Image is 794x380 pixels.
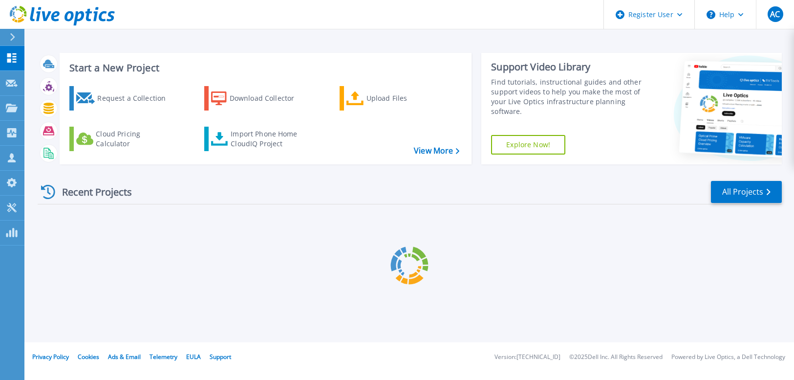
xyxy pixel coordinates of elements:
[150,353,177,361] a: Telemetry
[671,354,785,360] li: Powered by Live Optics, a Dell Technology
[770,10,780,18] span: AC
[210,353,231,361] a: Support
[340,86,449,111] a: Upload Files
[494,354,560,360] li: Version: [TECHNICAL_ID]
[491,77,643,116] div: Find tutorials, instructional guides and other support videos to help you make the most of your L...
[186,353,201,361] a: EULA
[569,354,663,360] li: © 2025 Dell Inc. All Rights Reserved
[69,127,178,151] a: Cloud Pricing Calculator
[231,129,307,149] div: Import Phone Home CloudIQ Project
[96,129,174,149] div: Cloud Pricing Calculator
[108,353,141,361] a: Ads & Email
[366,89,445,108] div: Upload Files
[204,86,313,111] a: Download Collector
[69,86,178,111] a: Request a Collection
[69,63,459,73] h3: Start a New Project
[711,181,782,203] a: All Projects
[491,135,565,155] a: Explore Now!
[32,353,69,361] a: Privacy Policy
[230,89,308,108] div: Download Collector
[414,146,459,156] a: View More
[491,61,643,73] div: Support Video Library
[38,180,145,204] div: Recent Projects
[97,89,175,108] div: Request a Collection
[78,353,99,361] a: Cookies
